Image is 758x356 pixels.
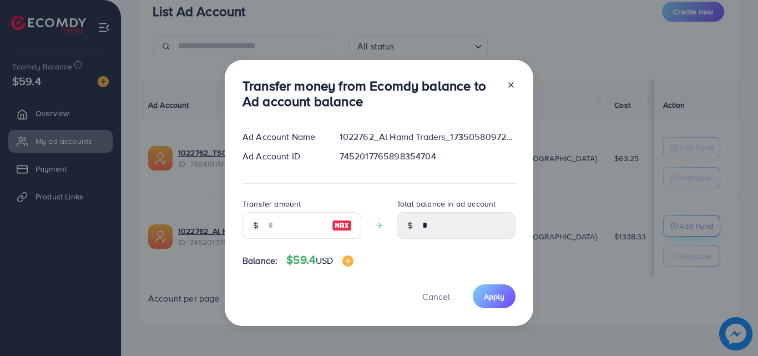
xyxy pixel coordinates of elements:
[422,290,450,303] span: Cancel
[473,284,516,308] button: Apply
[242,198,301,209] label: Transfer amount
[484,291,504,302] span: Apply
[331,131,524,143] div: 1022762_Al Hamd Traders_1735058097282
[331,150,524,163] div: 7452017765898354704
[286,253,353,267] h4: $59.4
[242,254,277,267] span: Balance:
[397,198,496,209] label: Total balance in ad account
[234,150,331,163] div: Ad Account ID
[316,254,333,267] span: USD
[332,219,352,232] img: image
[342,255,353,267] img: image
[408,284,464,308] button: Cancel
[242,78,498,110] h3: Transfer money from Ecomdy balance to Ad account balance
[234,131,331,143] div: Ad Account Name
